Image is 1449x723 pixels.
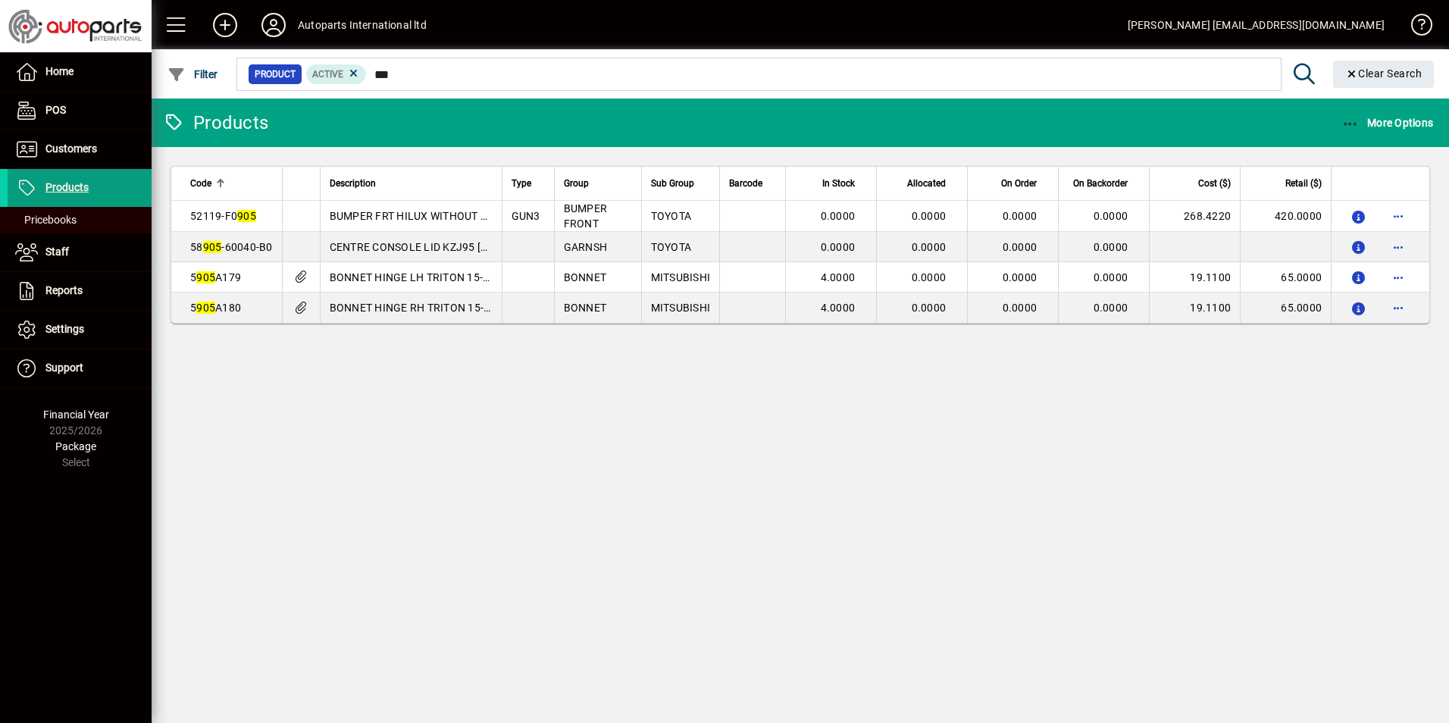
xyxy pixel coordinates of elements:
a: Pricebooks [8,207,152,233]
span: Sub Group [651,175,694,192]
button: More options [1386,235,1410,259]
div: Code [190,175,273,192]
div: Allocated [886,175,959,192]
div: Products [163,111,268,135]
span: 0.0000 [821,241,856,253]
td: 65.0000 [1240,262,1331,293]
div: Barcode [729,175,776,192]
span: BONNET HINGE LH TRITON 15-16 [330,271,496,283]
span: 0.0000 [1094,271,1128,283]
span: 0.0000 [1003,302,1037,314]
span: Code [190,175,211,192]
div: Description [330,175,493,192]
span: 0.0000 [1094,241,1128,253]
span: On Order [1001,175,1037,192]
span: Active [312,69,343,80]
div: Group [564,175,632,192]
span: 4.0000 [821,302,856,314]
span: Type [512,175,531,192]
span: BUMPER FRONT [564,202,608,230]
span: Filter [167,68,218,80]
span: Settings [45,323,84,335]
span: 0.0000 [1094,302,1128,314]
mat-chip: Activation Status: Active [306,64,367,84]
span: On Backorder [1073,175,1128,192]
button: Filter [164,61,222,88]
a: Settings [8,311,152,349]
span: 58 -60040-B0 [190,241,273,253]
button: More Options [1338,109,1438,136]
a: Home [8,53,152,91]
span: BONNET HINGE RH TRITON 15-16 [330,302,496,314]
span: 0.0000 [912,302,947,314]
span: Staff [45,246,69,258]
td: 268.4220 [1149,201,1240,232]
div: In Stock [795,175,868,192]
a: POS [8,92,152,130]
span: 4.0000 [821,271,856,283]
button: More options [1386,204,1410,228]
span: 0.0000 [1003,210,1037,222]
span: More Options [1341,117,1434,129]
button: More options [1386,296,1410,320]
span: CENTRE CONSOLE LID KZJ95 [PERSON_NAME] [330,241,562,253]
span: TOYOTA [651,210,692,222]
div: On Backorder [1068,175,1141,192]
span: Support [45,361,83,374]
button: Add [201,11,249,39]
span: Retail ($) [1285,175,1322,192]
td: 65.0000 [1240,293,1331,323]
span: Customers [45,142,97,155]
em: 905 [237,210,256,222]
button: Clear [1333,61,1435,88]
span: MITSUBISHI [651,302,711,314]
div: Autoparts International ltd [298,13,427,37]
span: Pricebooks [15,214,77,226]
span: Products [45,181,89,193]
button: Profile [249,11,298,39]
span: 0.0000 [1094,210,1128,222]
div: Sub Group [651,175,711,192]
span: Product [255,67,296,82]
a: Knowledge Base [1400,3,1430,52]
span: GARNSH [564,241,608,253]
td: 19.1100 [1149,262,1240,293]
span: Package [55,440,96,452]
em: 905 [203,241,222,253]
span: 5 A179 [190,271,241,283]
span: Clear Search [1345,67,1422,80]
td: 19.1100 [1149,293,1240,323]
span: 0.0000 [912,271,947,283]
span: Allocated [907,175,946,192]
span: GUN3 [512,210,540,222]
span: BUMPER FRT HILUX WITHOUT SENSOR HOLE GUN 21- [330,210,596,222]
span: Home [45,65,74,77]
span: Cost ($) [1198,175,1231,192]
span: TOYOTA [651,241,692,253]
span: Group [564,175,589,192]
span: BONNET [564,302,607,314]
span: POS [45,104,66,116]
span: Barcode [729,175,762,192]
span: Financial Year [43,408,109,421]
td: 420.0000 [1240,201,1331,232]
span: MITSUBISHI [651,271,711,283]
span: Description [330,175,376,192]
span: BONNET [564,271,607,283]
div: On Order [977,175,1050,192]
div: Type [512,175,545,192]
a: Reports [8,272,152,310]
span: 5 A180 [190,302,241,314]
span: 52119-F0 [190,210,256,222]
span: Reports [45,284,83,296]
a: Customers [8,130,152,168]
span: 0.0000 [1003,241,1037,253]
span: 0.0000 [1003,271,1037,283]
em: 905 [196,271,215,283]
em: 905 [196,302,215,314]
div: [PERSON_NAME] [EMAIL_ADDRESS][DOMAIN_NAME] [1128,13,1385,37]
span: In Stock [822,175,855,192]
a: Support [8,349,152,387]
span: 0.0000 [821,210,856,222]
span: 0.0000 [912,241,947,253]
